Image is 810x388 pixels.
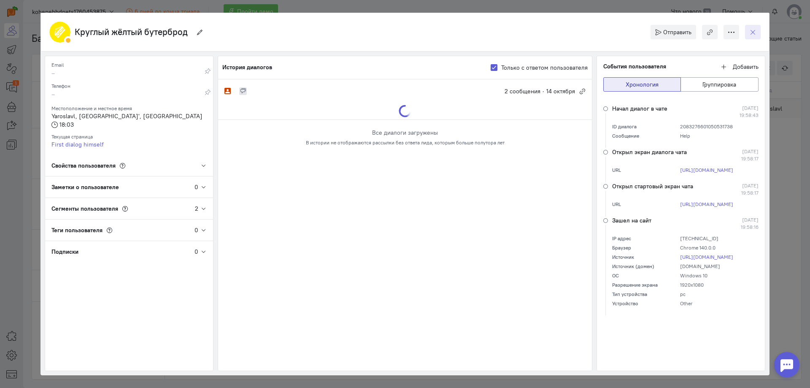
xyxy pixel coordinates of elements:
[51,226,103,234] span: Теги пользователя
[51,60,64,68] small: Email
[680,291,686,297] span: pc
[546,87,575,95] span: 14 октября
[741,148,759,155] div: [DATE]
[194,183,198,191] div: 0
[51,81,70,89] small: Телефон
[505,87,540,95] span: 2 сообщения
[680,123,733,130] span: 2083276601050531738
[740,104,759,111] div: [DATE]
[680,263,720,269] span: [DOMAIN_NAME]
[51,162,116,169] span: Свойства пользователя
[612,235,678,242] div: IP адрес
[680,272,707,279] span: Windows 10
[612,263,678,270] div: Источник (домен)
[51,141,104,148] a: First dialog himself
[51,112,202,120] span: Yaroslavl, [GEOGRAPHIC_DATA]', [GEOGRAPHIC_DATA]
[224,139,586,146] div: В истории не отображаются рассылки без ответа лида, которым больше полутора лет
[680,235,718,241] span: [TECHNICAL_ID]
[603,63,666,70] h5: События пользователя
[224,128,586,137] div: Все диалоги загружены
[702,81,736,88] span: Группировка
[680,244,715,251] span: Chrome 140.0.0
[612,104,667,113] div: Начал диалог в чате
[612,253,678,260] div: Источник
[51,131,207,140] div: Текущая страница
[612,216,651,225] div: Зашел на сайт
[741,155,759,162] div: 19:58:17
[51,69,205,79] div: –
[626,81,659,88] span: Хронология
[612,132,678,139] div: Сообщение
[741,182,759,189] div: [DATE]
[51,90,205,100] div: –
[45,176,194,198] div: Заметки о пользователе
[612,123,678,130] div: ID диалога
[612,166,678,174] div: URL
[612,201,678,208] div: URL
[612,148,687,156] div: Открыл экран диалога чата
[75,27,188,37] h3: Круглый жёлтый бутерброд
[59,121,74,128] span: 18:03
[663,28,691,36] span: Отправить
[501,63,588,72] label: Только с ответом пользователя
[680,201,733,207] a: [URL][DOMAIN_NAME]
[651,25,696,39] button: Отправить
[612,290,678,298] div: Тип устройства
[45,241,194,262] div: Подписки
[612,244,678,251] div: Браузер
[195,204,198,213] div: 2
[222,64,272,71] h5: История диалогов
[194,247,198,256] div: 0
[543,87,544,95] span: ·
[612,300,678,307] div: Устройство
[741,216,759,223] div: [DATE]
[741,223,759,231] div: 19:58:16
[680,254,733,260] a: [URL][DOMAIN_NAME]
[51,103,207,112] div: Местоположение и местное время
[612,272,678,279] div: ОС
[680,282,704,288] span: 1920x1080
[733,63,759,71] span: Добавить
[721,62,759,71] button: Добавить
[680,300,693,307] span: Other
[612,182,693,190] div: Открыл стартовый экран чата
[741,189,759,196] div: 19:58:17
[51,205,118,212] span: Сегменты пользователя
[680,167,733,173] a: [URL][DOMAIN_NAME]
[740,111,759,119] div: 19:58:43
[612,281,678,288] div: Разрешение экрана
[680,133,690,139] span: Help
[194,226,198,234] div: 0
